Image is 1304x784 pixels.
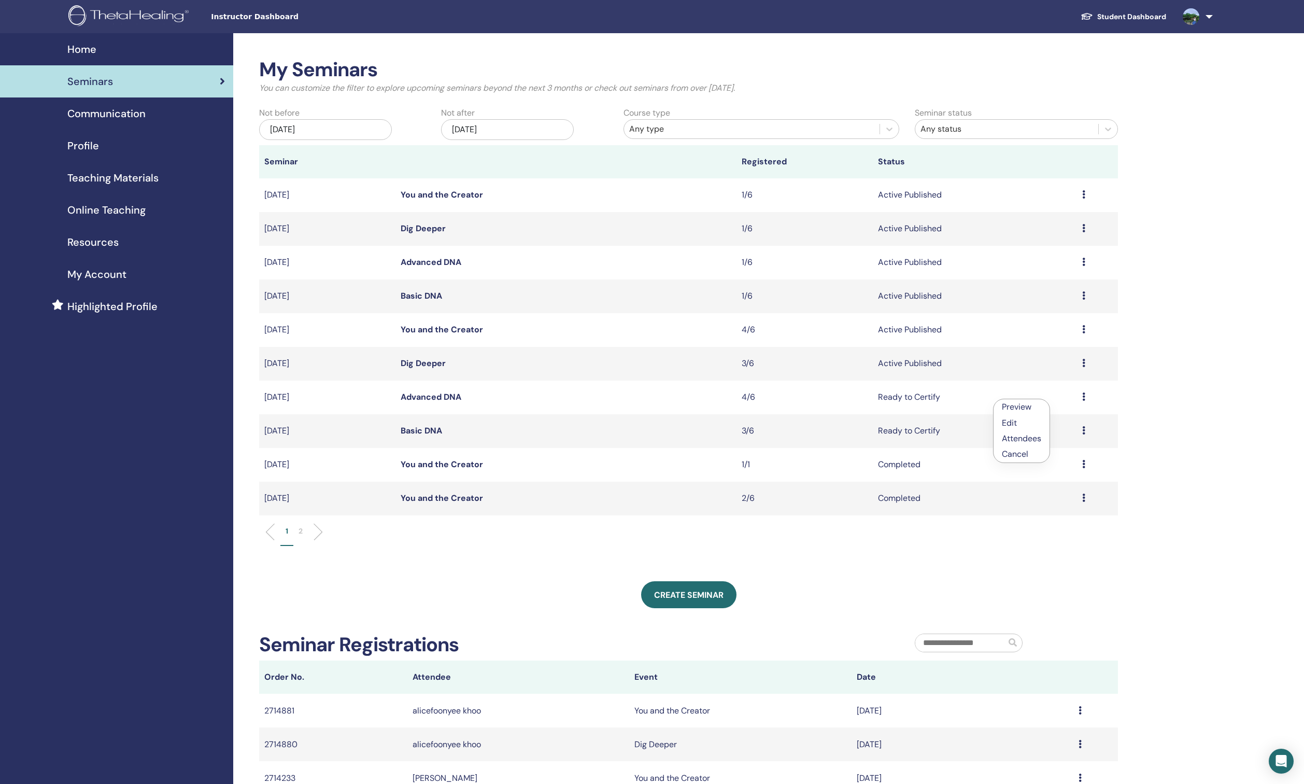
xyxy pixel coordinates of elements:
td: Active Published [873,279,1078,313]
td: Ready to Certify [873,381,1078,414]
td: alicefoonyee khoo [407,727,630,761]
p: You can customize the filter to explore upcoming seminars beyond the next 3 months or check out s... [259,82,1118,94]
td: [DATE] [259,246,395,279]
a: Basic DNA [401,425,442,436]
td: [DATE] [852,694,1074,727]
div: Any type [629,123,874,135]
span: Resources [67,234,119,250]
a: Student Dashboard [1072,7,1174,26]
td: You and the Creator [629,694,852,727]
th: Status [873,145,1078,178]
td: Active Published [873,178,1078,212]
td: 1/6 [736,246,873,279]
td: [DATE] [259,448,395,482]
a: Attendees [1002,433,1041,444]
span: Home [67,41,96,57]
th: Order No. [259,661,407,694]
p: Cancel [1002,448,1041,460]
a: Dig Deeper [401,358,446,369]
td: Active Published [873,212,1078,246]
td: 1/6 [736,212,873,246]
a: Preview [1002,401,1031,412]
td: [DATE] [259,178,395,212]
td: 1/1 [736,448,873,482]
a: Basic DNA [401,290,442,301]
th: Date [852,661,1074,694]
td: [DATE] [259,279,395,313]
th: Attendee [407,661,630,694]
a: Advanced DNA [401,391,461,402]
a: You and the Creator [401,324,483,335]
td: [DATE] [259,381,395,414]
td: [DATE] [852,727,1074,761]
th: Seminar [259,145,395,178]
td: Dig Deeper [629,727,852,761]
label: Not before [259,107,300,119]
span: Profile [67,138,99,153]
a: You and the Creator [401,493,483,503]
td: Completed [873,448,1078,482]
span: Instructor Dashboard [211,11,366,22]
div: [DATE] [441,119,574,140]
a: Edit [1002,417,1017,428]
img: default.jpg [1183,8,1199,25]
h2: My Seminars [259,58,1118,82]
div: Open Intercom Messenger [1269,749,1294,774]
th: Registered [736,145,873,178]
td: [DATE] [259,414,395,448]
a: Create seminar [641,581,736,608]
span: My Account [67,267,126,282]
td: [DATE] [259,212,395,246]
td: Active Published [873,246,1078,279]
span: Highlighted Profile [67,299,158,314]
td: 1/6 [736,279,873,313]
th: Event [629,661,852,694]
td: 1/6 [736,178,873,212]
a: Advanced DNA [401,257,461,268]
span: Communication [67,106,146,121]
td: Active Published [873,313,1078,347]
label: Seminar status [915,107,972,119]
a: You and the Creator [401,189,483,200]
td: [DATE] [259,482,395,515]
td: alicefoonyee khoo [407,694,630,727]
td: Ready to Certify [873,414,1078,448]
span: Create seminar [654,590,724,600]
img: logo.png [68,5,192,29]
label: Course type [623,107,670,119]
td: Active Published [873,347,1078,381]
h2: Seminar Registrations [259,633,459,657]
td: [DATE] [259,347,395,381]
td: 2/6 [736,482,873,515]
td: [DATE] [259,313,395,347]
div: [DATE] [259,119,392,140]
p: 1 [286,526,288,537]
td: 3/6 [736,347,873,381]
span: Teaching Materials [67,170,159,186]
a: You and the Creator [401,459,483,470]
p: 2 [299,526,303,537]
div: Any status [920,123,1093,135]
td: 4/6 [736,313,873,347]
span: Online Teaching [67,202,146,218]
td: 3/6 [736,414,873,448]
label: Not after [441,107,475,119]
img: graduation-cap-white.svg [1081,12,1093,21]
td: 2714881 [259,694,407,727]
a: Dig Deeper [401,223,446,234]
td: Completed [873,482,1078,515]
td: 4/6 [736,381,873,414]
span: Seminars [67,74,113,89]
td: 2714880 [259,727,407,761]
